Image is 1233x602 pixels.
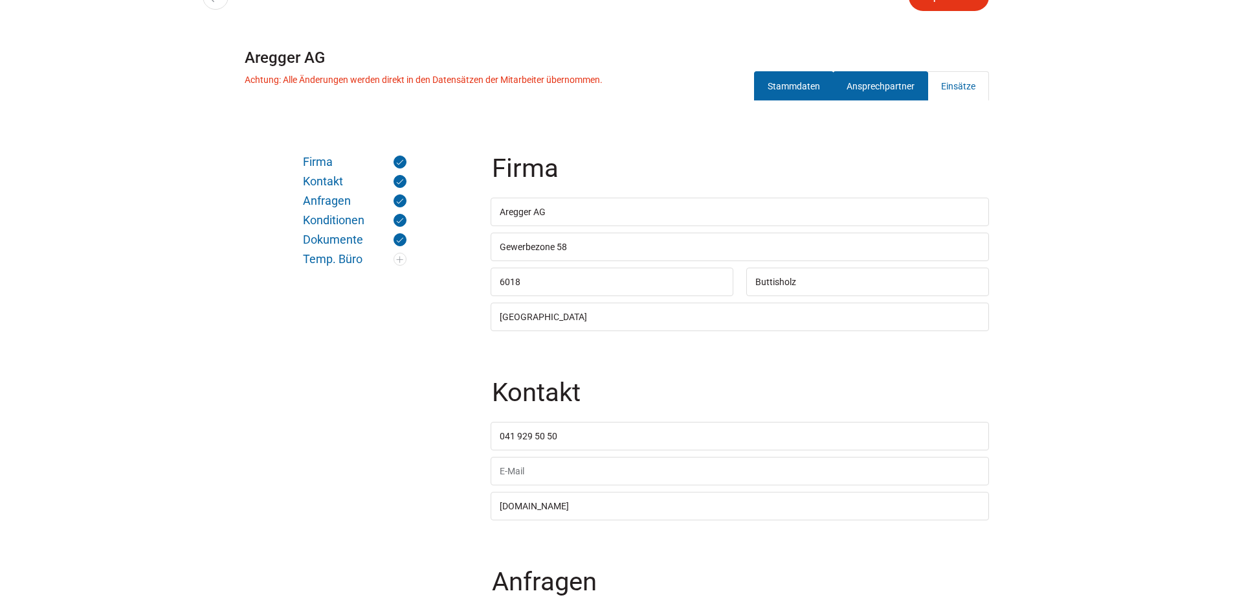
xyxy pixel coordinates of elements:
[491,492,989,520] input: Webseite
[491,303,989,331] input: Land
[303,156,406,168] a: Firma
[746,268,989,296] input: Ort
[754,71,834,100] a: Stammdaten
[928,71,989,100] a: Einsätze
[245,44,989,71] h1: Aregger AG
[491,457,989,485] input: E-Mail
[303,194,406,207] a: Anfragen
[491,198,989,226] input: Firmenname
[491,156,992,198] legend: Firma
[491,233,989,261] input: Strasse
[491,268,733,296] input: PLZ
[303,214,406,227] a: Konditionen
[833,71,928,100] a: Ansprechpartner
[303,253,406,266] a: Temp. Büro
[491,380,992,422] legend: Kontakt
[303,233,406,246] a: Dokumente
[303,175,406,188] a: Kontakt
[245,75,603,85] p: Achtung: Alle Änderungen werden direkt in den Datensätzen der Mitarbeiter übernommen.
[491,422,989,450] input: Telefon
